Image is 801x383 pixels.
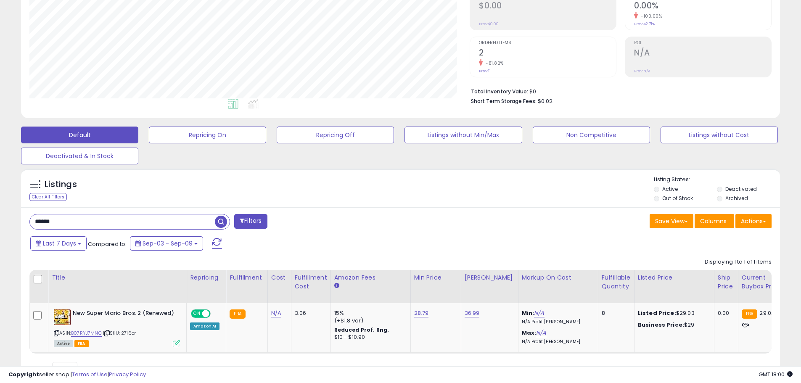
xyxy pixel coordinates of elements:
[522,309,534,317] b: Min:
[534,309,544,317] a: N/A
[230,273,264,282] div: Fulfillment
[522,319,592,325] p: N/A Profit [PERSON_NAME]
[334,273,407,282] div: Amazon Fees
[465,309,480,317] a: 36.99
[700,217,727,225] span: Columns
[71,330,102,337] a: B07RYJ7MNC
[518,270,598,303] th: The percentage added to the cost of goods (COGS) that forms the calculator for Min & Max prices.
[74,340,89,347] span: FBA
[661,127,778,143] button: Listings without Cost
[759,309,775,317] span: 29.02
[43,239,76,248] span: Last 7 Days
[638,13,662,19] small: -100.00%
[533,127,650,143] button: Non Competitive
[143,239,193,248] span: Sep-03 - Sep-09
[29,193,67,201] div: Clear All Filters
[634,41,771,45] span: ROI
[650,214,693,228] button: Save View
[634,69,650,74] small: Prev: N/A
[638,321,708,329] div: $29
[45,179,77,190] h5: Listings
[295,273,327,291] div: Fulfillment Cost
[479,21,499,26] small: Prev: $0.00
[479,69,491,74] small: Prev: 11
[190,273,222,282] div: Repricing
[88,240,127,248] span: Compared to:
[638,309,676,317] b: Listed Price:
[479,48,616,59] h2: 2
[414,273,457,282] div: Min Price
[404,127,522,143] button: Listings without Min/Max
[471,88,528,95] b: Total Inventory Value:
[662,195,693,202] label: Out of Stock
[36,365,96,373] span: Show: entries
[149,127,266,143] button: Repricing On
[8,370,39,378] strong: Copyright
[72,370,108,378] a: Terms of Use
[705,258,772,266] div: Displaying 1 to 1 of 1 items
[334,282,339,290] small: Amazon Fees.
[230,309,245,319] small: FBA
[54,309,71,325] img: 61y7ce-CJ9L._SL40_.jpg
[602,309,628,317] div: 8
[465,273,515,282] div: [PERSON_NAME]
[742,273,785,291] div: Current Buybox Price
[725,185,757,193] label: Deactivated
[479,41,616,45] span: Ordered Items
[130,236,203,251] button: Sep-03 - Sep-09
[471,98,537,105] b: Short Term Storage Fees:
[479,1,616,12] h2: $0.00
[52,273,183,282] div: Title
[30,236,87,251] button: Last 7 Days
[602,273,631,291] div: Fulfillable Quantity
[634,1,771,12] h2: 0.00%
[295,309,324,317] div: 3.06
[414,309,429,317] a: 28.79
[718,273,735,291] div: Ship Price
[718,309,732,317] div: 0.00
[522,339,592,345] p: N/A Profit [PERSON_NAME]
[334,309,404,317] div: 15%
[277,127,394,143] button: Repricing Off
[73,309,175,320] b: New Super Mario Bros. 2 (Renewed)
[54,340,73,347] span: All listings currently available for purchase on Amazon
[759,370,793,378] span: 2025-09-17 18:00 GMT
[334,317,404,325] div: (+$1.8 var)
[662,185,678,193] label: Active
[634,21,655,26] small: Prev: 42.71%
[190,322,219,330] div: Amazon AI
[654,176,780,184] p: Listing States:
[271,273,288,282] div: Cost
[483,60,504,66] small: -81.82%
[21,127,138,143] button: Default
[725,195,748,202] label: Archived
[8,371,146,379] div: seller snap | |
[234,214,267,229] button: Filters
[192,310,202,317] span: ON
[271,309,281,317] a: N/A
[109,370,146,378] a: Privacy Policy
[742,309,757,319] small: FBA
[538,97,553,105] span: $0.02
[638,321,684,329] b: Business Price:
[209,310,223,317] span: OFF
[536,329,546,337] a: N/A
[522,329,537,337] b: Max:
[103,330,136,336] span: | SKU: 2716cr
[21,148,138,164] button: Deactivated & In Stock
[54,309,180,346] div: ASIN:
[638,309,708,317] div: $29.03
[634,48,771,59] h2: N/A
[638,273,711,282] div: Listed Price
[522,273,595,282] div: Markup on Cost
[334,334,404,341] div: $10 - $10.90
[334,326,389,333] b: Reduced Prof. Rng.
[735,214,772,228] button: Actions
[695,214,734,228] button: Columns
[471,86,765,96] li: $0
